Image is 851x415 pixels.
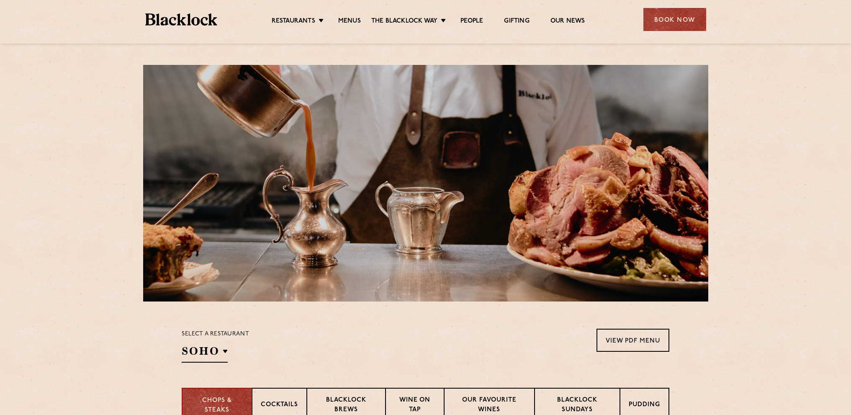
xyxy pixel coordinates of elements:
p: Cocktails [261,400,298,411]
a: View PDF Menu [596,329,669,352]
p: Select a restaurant [182,329,249,340]
h2: SOHO [182,344,228,363]
div: Book Now [643,8,706,31]
a: The Blacklock Way [371,17,437,26]
a: Menus [338,17,361,26]
a: Our News [550,17,585,26]
a: Gifting [504,17,529,26]
a: People [460,17,483,26]
a: Restaurants [272,17,315,26]
p: Pudding [629,400,660,411]
img: BL_Textured_Logo-footer-cropped.svg [145,13,218,26]
p: Chops & Steaks [191,396,243,415]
